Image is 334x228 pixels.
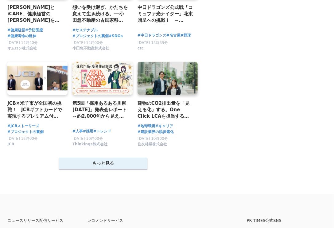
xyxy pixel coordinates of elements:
a: #SDGs [109,33,123,39]
a: #中日ドラゴンズ [138,33,166,38]
a: #健康寿命の延伸 [7,33,36,39]
a: #健康経営 [7,27,25,33]
a: JCB [7,143,14,148]
a: JCB×米子市が全国初の挑戦！ JCBギフトカードで実現するプレミアム付地域振興券事業 [7,100,63,120]
span: [DATE] 14時40分 [7,41,38,45]
span: [DATE] 10時00分 [72,136,103,141]
a: オムロン株式会社 [7,48,37,52]
span: [DATE] 13時39分 [138,41,168,45]
a: 第5回「採用あるある川柳[DATE]」発表会レポート ～約2,000句から見えた、AI時代の採用で「人」がすべきことは？～ [72,100,128,120]
a: #サステナブル [72,27,98,33]
span: Thinkings株式会社 [72,142,107,147]
a: Thinkings株式会社 [72,143,107,148]
p: レコメンドサービス [87,218,167,222]
a: #採用 [83,128,93,134]
span: ctc [138,46,144,51]
a: #予防医療 [25,27,43,33]
p: ニュースリリース配信サービス [7,218,87,222]
span: [DATE] 12時00分 [7,136,38,141]
a: #地球環境 [138,123,155,129]
a: #プロジェクトの裏側 [72,33,109,39]
a: 想いを受け継ぎ、かたちを変えて生き続ける。──小田急不動産の古民家移築再生『KATARITSUGI』プロジェクト [72,4,128,24]
a: #人事 [72,128,83,134]
button: もっと見る [59,158,147,169]
a: #トレンド [93,128,111,134]
a: ctc [138,48,144,52]
a: #野球 [181,33,191,38]
span: JCB [7,142,14,147]
span: 小田急不動産株式会社 [72,46,109,51]
a: #キャリア [155,123,173,129]
span: 住友林業株式会社 [138,142,167,147]
a: [PERSON_NAME]とiCARE、健康経営の[PERSON_NAME]を描く提携 [7,4,63,24]
p: PR TIMES公式SNS [247,218,327,222]
a: 小田急不動産株式会社 [72,48,109,52]
a: #名古屋 [166,33,181,38]
span: [DATE] 14時00分 [72,41,103,45]
span: オムロン株式会社 [7,46,37,51]
a: #JCBストーリーズ [7,123,39,129]
span: [DATE] 10時00分 [138,136,168,141]
a: 建物のCO2排出量を「見える化」する。One Click LCAを担当する若手社員２人の新規事業へかける想い [138,100,193,120]
a: #プロジェクトの裏側 [7,129,44,135]
a: 中日ドラゴンズ公式戦「コミュファ光ナイター」花束贈呈への挑戦！ ～[PERSON_NAME]と[PERSON_NAME]の裏側に密着～ [138,4,193,24]
a: #建設業界の脱炭素化 [138,129,174,135]
a: 住友林業株式会社 [138,143,167,148]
